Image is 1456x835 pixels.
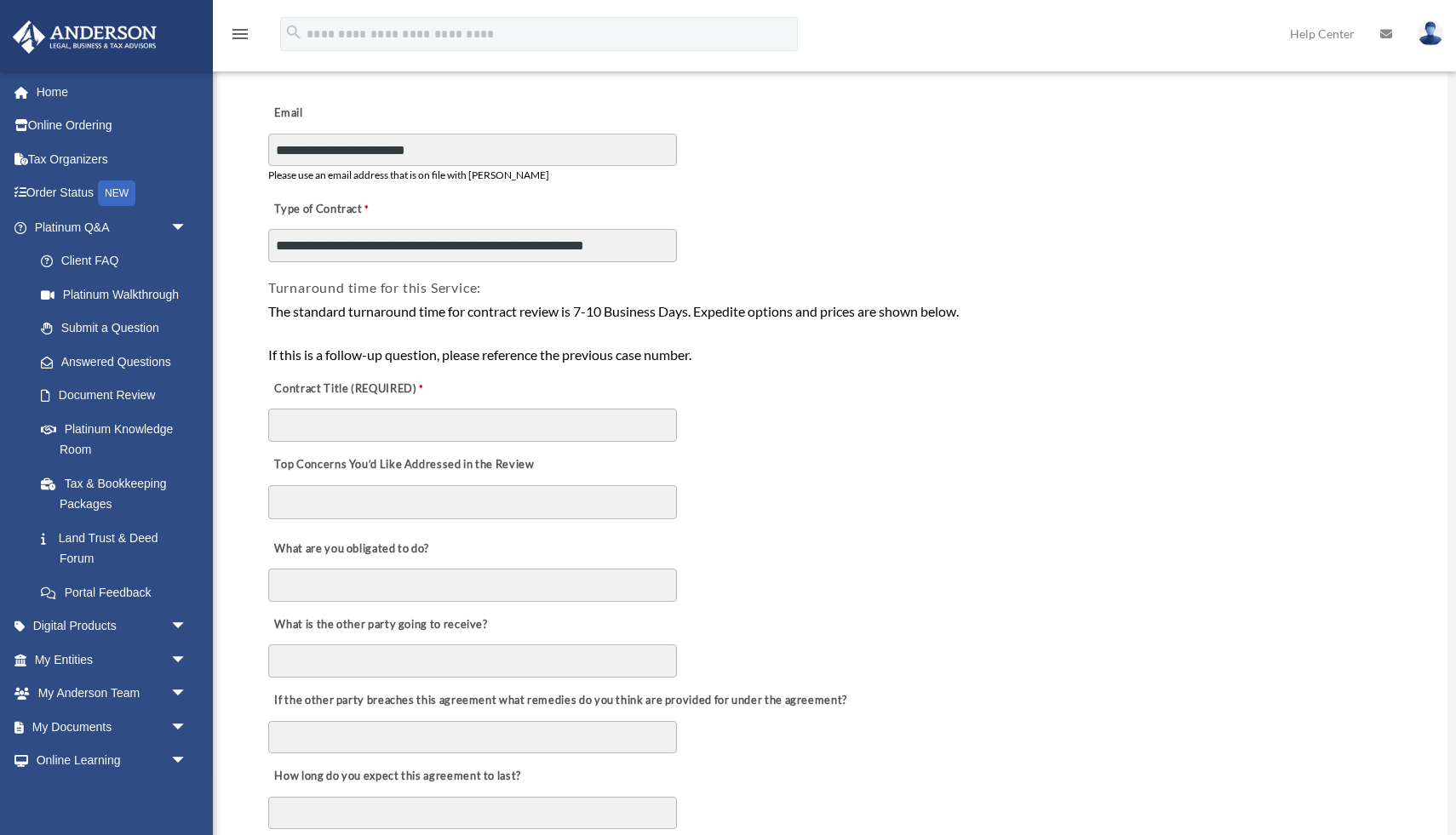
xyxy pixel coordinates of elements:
[24,379,204,413] a: Document Review
[12,643,213,677] a: My Entitiesarrow_drop_down
[24,412,213,466] a: Platinum Knowledge Room
[24,244,213,278] a: Client FAQ
[1418,21,1443,46] img: User Pic
[12,176,213,211] a: Order StatusNEW
[24,277,213,312] a: Platinum Walkthrough
[12,109,213,143] a: Online Ordering
[12,609,213,643] a: Digital Productsarrow_drop_down
[98,180,135,206] div: NEW
[24,575,213,609] a: Portal Feedback
[12,142,213,176] a: Tax Organizers
[230,24,250,44] i: menu
[170,643,204,678] span: arrow_drop_down
[8,20,162,54] img: Anderson Advisors Platinum Portal
[12,744,213,778] a: Online Learningarrow_drop_down
[12,710,213,744] a: My Documentsarrow_drop_down
[24,466,213,521] a: Tax & Bookkeeping Packages
[24,345,213,379] a: Answered Questions
[268,300,1396,366] div: The standard turnaround time for contract review is 7-10 Business Days. Expedite options and pric...
[24,312,213,346] a: Submit a Question
[268,453,539,477] label: Top Concerns You’d Like Addressed in the Review
[170,777,204,812] span: arrow_drop_down
[268,613,492,637] label: What is the other party going to receive?
[24,521,213,575] a: Land Trust & Deed Forum
[170,210,204,245] span: arrow_drop_down
[268,377,439,401] label: Contract Title (REQUIRED)
[170,677,204,712] span: arrow_drop_down
[268,765,525,789] label: How long do you expect this agreement to last?
[284,23,303,42] i: search
[170,710,204,745] span: arrow_drop_down
[230,30,250,44] a: menu
[268,197,439,221] label: Type of Contract
[268,689,851,712] label: If the other party breaches this agreement what remedies do you think are provided for under the ...
[12,75,213,109] a: Home
[170,744,204,779] span: arrow_drop_down
[12,777,213,811] a: Billingarrow_drop_down
[12,210,213,244] a: Platinum Q&Aarrow_drop_down
[268,102,439,126] label: Email
[268,169,549,181] span: Please use an email address that is on file with [PERSON_NAME]
[268,537,439,561] label: What are you obligated to do?
[170,609,204,644] span: arrow_drop_down
[12,677,213,711] a: My Anderson Teamarrow_drop_down
[268,279,481,295] span: Turnaround time for this Service:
